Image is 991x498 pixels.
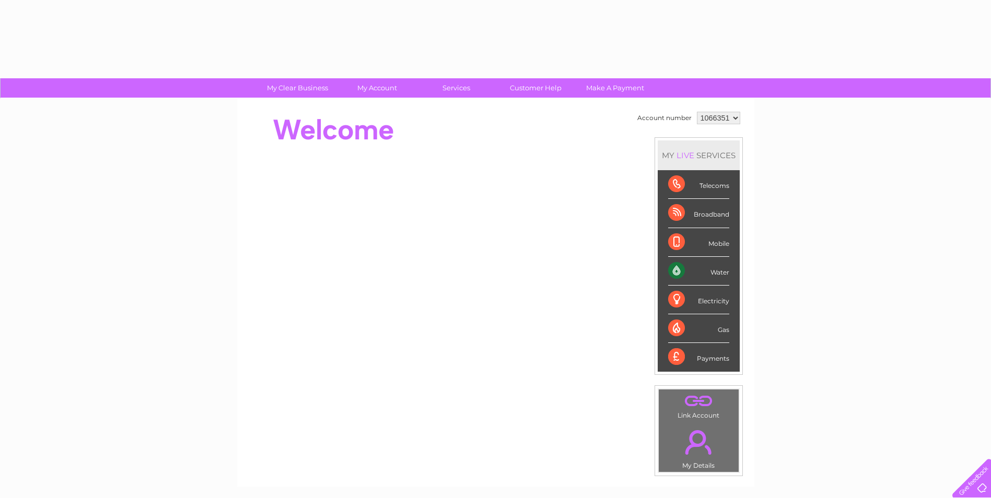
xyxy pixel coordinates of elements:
div: Electricity [668,286,729,314]
div: LIVE [674,150,696,160]
td: Link Account [658,389,739,422]
a: My Clear Business [254,78,341,98]
div: Payments [668,343,729,371]
div: Water [668,257,729,286]
div: Broadband [668,199,729,228]
div: Gas [668,314,729,343]
div: MY SERVICES [658,140,740,170]
a: Customer Help [493,78,579,98]
a: . [661,424,736,460]
a: Services [413,78,499,98]
a: Make A Payment [572,78,658,98]
td: My Details [658,421,739,472]
td: Account number [635,109,694,127]
div: Telecoms [668,170,729,199]
a: . [661,392,736,410]
div: Mobile [668,228,729,257]
a: My Account [334,78,420,98]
